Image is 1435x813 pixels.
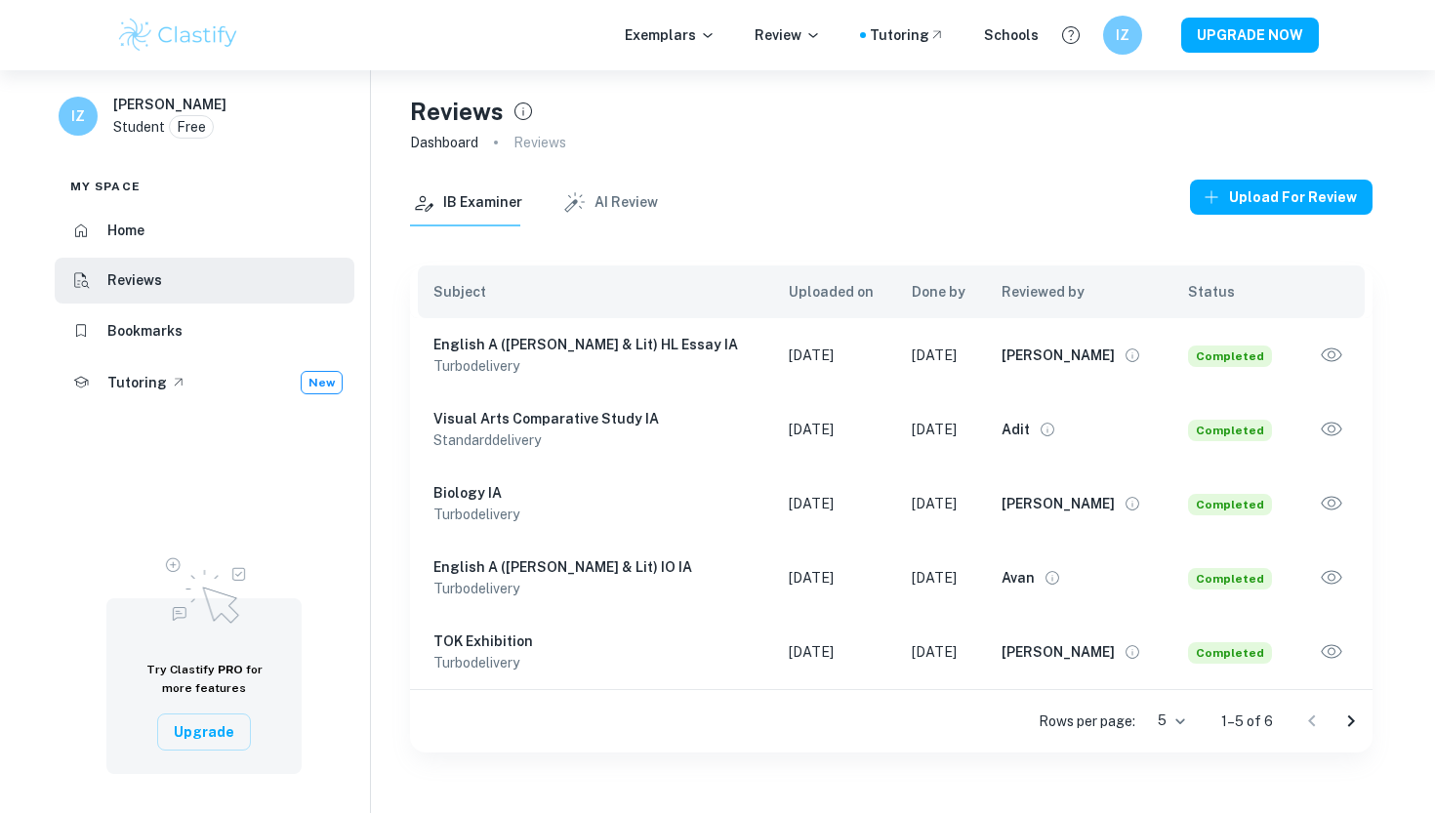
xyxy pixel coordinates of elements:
button: View full profile [1034,416,1061,443]
button: View full profile [1119,490,1146,517]
h6: Avan [1002,567,1035,589]
h6: [PERSON_NAME] [1002,493,1115,514]
td: [DATE] [773,541,896,615]
th: Status [1172,265,1294,318]
h6: IZ [67,105,90,127]
td: [DATE] [773,467,896,541]
td: [DATE] [773,615,896,689]
p: Reviews [513,132,566,153]
span: PRO [218,663,243,676]
p: Free [177,116,206,138]
p: Rows per page: [1039,711,1135,732]
button: UPGRADE NOW [1181,18,1319,53]
a: Dashboard [410,129,478,156]
h6: [PERSON_NAME] [1002,641,1115,663]
h6: Adit [1002,419,1030,440]
a: Upload for review [1190,180,1373,226]
td: [DATE] [896,392,986,467]
a: Schools [984,24,1039,46]
h6: English A ([PERSON_NAME] & Lit) HL Essay IA [433,334,758,355]
span: Completed [1188,642,1272,664]
th: Done by [896,265,986,318]
span: New [302,374,342,391]
h6: [PERSON_NAME] [113,94,226,115]
div: 5 [1143,707,1190,735]
h6: [PERSON_NAME] [1002,345,1115,366]
a: Home [55,207,354,254]
h6: Home [107,220,144,241]
button: Upload for review [1190,180,1373,215]
td: [DATE] [896,541,986,615]
td: [DATE] [773,392,896,467]
span: My space [70,178,141,195]
button: View full profile [1039,564,1066,591]
p: Exemplars [625,24,716,46]
h6: Try Clastify for more features [130,661,278,698]
h6: Bookmarks [107,320,183,342]
p: 1–5 of 6 [1221,711,1273,732]
button: Help and Feedback [1054,19,1087,52]
p: turbo delivery [433,355,758,377]
span: Completed [1188,568,1272,589]
button: View full profile [1119,638,1146,666]
h6: IZ [1112,24,1134,46]
p: turbo delivery [433,578,758,599]
h6: Visual Arts Comparative Study IA [433,408,758,429]
th: Reviewed by [986,265,1172,318]
td: [DATE] [896,318,986,392]
button: AI Review [561,180,658,226]
img: Clastify logo [116,16,240,55]
a: TutoringNew [55,358,354,407]
td: [DATE] [896,615,986,689]
a: Tutoring [870,24,945,46]
p: Review [755,24,821,46]
p: turbo delivery [433,652,758,673]
button: IZ [1103,16,1142,55]
span: Completed [1188,346,1272,367]
span: Completed [1188,494,1272,515]
h6: English A ([PERSON_NAME] & Lit) IO IA [433,556,758,578]
th: Uploaded on [773,265,896,318]
th: Subject [410,265,774,318]
td: [DATE] [896,467,986,541]
img: Upgrade to Pro [155,546,253,630]
button: Upgrade [157,713,251,751]
h6: TOK Exhibition [433,630,758,652]
p: turbo delivery [433,504,758,525]
a: Reviews [55,258,354,305]
h4: Reviews [410,94,504,129]
td: [DATE] [773,318,896,392]
button: IB Examiner [410,180,522,226]
p: Student [113,116,165,138]
p: standard delivery [433,429,758,451]
h6: Reviews [107,269,162,291]
button: Go to next page [1332,702,1371,741]
a: Bookmarks [55,307,354,354]
span: Completed [1188,420,1272,441]
h6: Biology IA [433,482,758,504]
h6: Tutoring [107,372,167,393]
button: View full profile [1119,342,1146,369]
